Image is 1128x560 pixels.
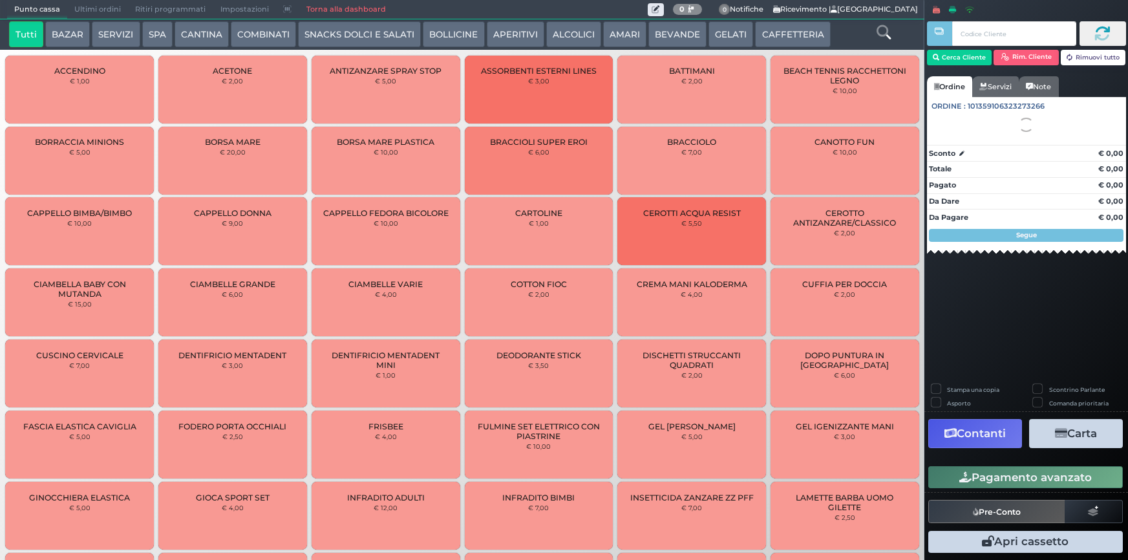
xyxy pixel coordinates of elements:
[54,66,105,76] span: ACCENDINO
[67,1,128,19] span: Ultimi ordini
[528,148,549,156] small: € 6,00
[190,279,275,289] span: CIAMBELLE GRANDE
[515,208,562,218] span: CARTOLINE
[231,21,296,47] button: COMBINATI
[1061,50,1126,65] button: Rimuovi tutto
[323,350,449,370] span: DENTIFRICIO MENTADENT MINI
[196,493,270,502] span: GIOCA SPORT SET
[782,66,908,85] span: BEACH TENNIS RACCHETTONI LEGNO
[669,66,715,76] span: BATTIMANI
[502,493,575,502] span: INFRADITO BIMBI
[142,21,173,47] button: SPA
[92,21,140,47] button: SERVIZI
[220,148,246,156] small: € 20,00
[952,21,1076,46] input: Codice Cliente
[929,180,956,189] strong: Pagato
[222,433,243,440] small: € 2,50
[927,50,992,65] button: Cerca Cliente
[968,101,1045,112] span: 101359106323273266
[928,500,1065,523] button: Pre-Conto
[222,361,243,369] small: € 3,00
[648,21,707,47] button: BEVANDE
[679,5,685,14] b: 0
[36,350,123,360] span: CUSCINO CERVICALE
[681,148,702,156] small: € 7,00
[755,21,830,47] button: CAFFETTERIA
[546,21,601,47] button: ALCOLICI
[681,219,702,227] small: € 5,50
[528,504,549,512] small: € 7,00
[1098,213,1123,222] strong: € 0,00
[347,493,425,502] span: INFRADITO ADULTI
[330,66,442,76] span: ANTIZANZARE SPRAY STOP
[375,290,397,298] small: € 4,00
[931,101,966,112] span: Ordine :
[603,21,646,47] button: AMARI
[374,219,398,227] small: € 10,00
[681,371,703,379] small: € 2,00
[194,208,271,218] span: CAPPELLO DONNA
[337,137,434,147] span: BORSA MARE PLASTICA
[1098,197,1123,206] strong: € 0,00
[834,433,855,440] small: € 3,00
[628,350,755,370] span: DISCHETTI STRUCCANTI QUADRATI
[526,442,551,450] small: € 10,00
[1016,231,1037,239] strong: Segue
[802,279,887,289] span: CUFFIA PER DOCCIA
[481,66,597,76] span: ASSORBENTI ESTERNI LINES
[833,87,857,94] small: € 10,00
[374,148,398,156] small: € 10,00
[630,493,754,502] span: INSETTICIDA ZANZARE ZZ PFF
[637,279,747,289] span: CREMA MANI KALODERMA
[834,290,855,298] small: € 2,00
[782,350,908,370] span: DOPO PUNTURA IN [GEOGRAPHIC_DATA]
[35,137,124,147] span: BORRACCIA MINIONS
[835,513,855,521] small: € 2,50
[16,279,143,299] span: CIAMBELLA BABY CON MUTANDA
[490,137,588,147] span: BRACCIOLI SUPER EROI
[681,433,703,440] small: € 5,00
[128,1,213,19] span: Ritiri programmati
[178,350,286,360] span: DENTIFRICIO MENTADENT
[833,148,857,156] small: € 10,00
[648,422,736,431] span: GEL [PERSON_NAME]
[834,229,855,237] small: € 2,00
[222,77,243,85] small: € 2,00
[423,21,484,47] button: BOLLICINE
[708,21,753,47] button: GELATI
[528,290,549,298] small: € 2,00
[1049,385,1105,394] label: Scontrino Parlante
[45,21,90,47] button: BAZAR
[178,422,286,431] span: FODERO PORTA OCCHIALI
[929,148,955,159] strong: Sconto
[528,77,549,85] small: € 3,00
[643,208,741,218] span: CEROTTI ACQUA RESIST
[298,21,421,47] button: SNACKS DOLCI E SALATI
[782,208,908,228] span: CEROTTO ANTIZANZARE/CLASSICO
[929,164,952,173] strong: Totale
[213,1,276,19] span: Impostazioni
[496,350,581,360] span: DEODORANTE STICK
[927,76,972,97] a: Ordine
[70,77,90,85] small: € 1,00
[1098,180,1123,189] strong: € 0,00
[681,504,702,512] small: € 7,00
[1049,399,1109,407] label: Comanda prioritaria
[928,466,1123,488] button: Pagamento avanzato
[205,137,261,147] span: BORSA MARE
[929,197,959,206] strong: Da Dare
[299,1,392,19] a: Torna alla dashboard
[681,290,703,298] small: € 4,00
[376,371,396,379] small: € 1,00
[27,208,132,218] span: CAPPELLO BIMBA/BIMBO
[814,137,875,147] span: CANOTTO FUN
[175,21,229,47] button: CANTINA
[782,493,908,512] span: LAMETTE BARBA UOMO GILETTE
[796,422,894,431] span: GEL IGENIZZANTE MANI
[222,290,243,298] small: € 6,00
[928,419,1022,448] button: Contanti
[834,371,855,379] small: € 6,00
[9,21,43,47] button: Tutti
[29,493,130,502] span: GINOCCHIERA ELASTICA
[7,1,67,19] span: Punto cassa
